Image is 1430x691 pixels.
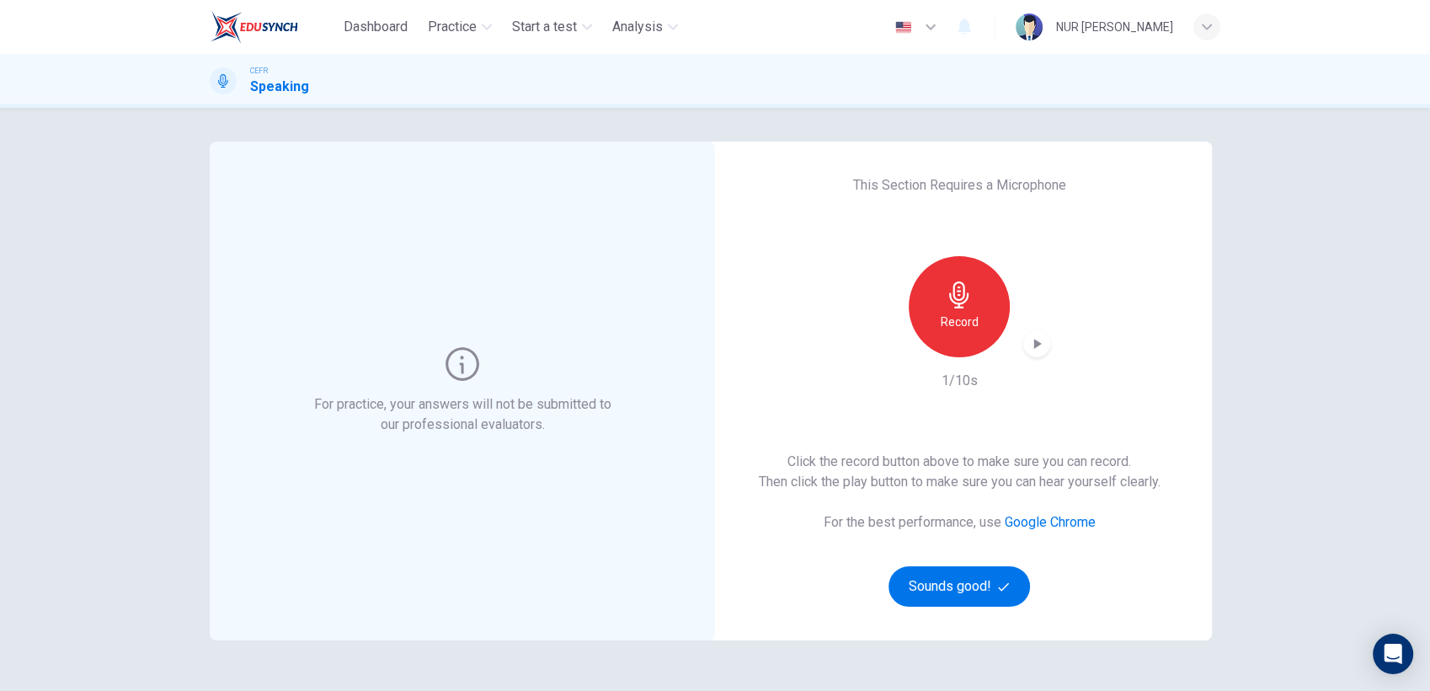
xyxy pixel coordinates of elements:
[606,12,685,42] button: Analysis
[824,512,1096,533] h6: For the best performance, use
[853,175,1066,196] h6: This Section Requires a Microphone
[1016,13,1043,40] img: Profile picture
[512,17,577,37] span: Start a test
[337,12,414,42] button: Dashboard
[428,17,477,37] span: Practice
[888,566,1030,607] button: Sounds good!
[344,17,408,37] span: Dashboard
[311,394,615,435] h6: For practice, your answers will not be submitted to our professional evaluators.
[909,256,1010,357] button: Record
[210,10,337,44] a: EduSynch logo
[421,12,499,42] button: Practice
[1056,17,1173,37] div: NUR [PERSON_NAME]
[759,452,1161,492] h6: Click the record button above to make sure you can record. Then click the play button to make sur...
[250,77,309,97] h1: Speaking
[210,10,298,44] img: EduSynch logo
[1005,514,1096,530] a: Google Chrome
[893,21,914,34] img: en
[612,17,663,37] span: Analysis
[250,65,268,77] span: CEFR
[505,12,599,42] button: Start a test
[1373,634,1413,674] div: Open Intercom Messenger
[942,371,978,391] h6: 1/10s
[941,312,979,332] h6: Record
